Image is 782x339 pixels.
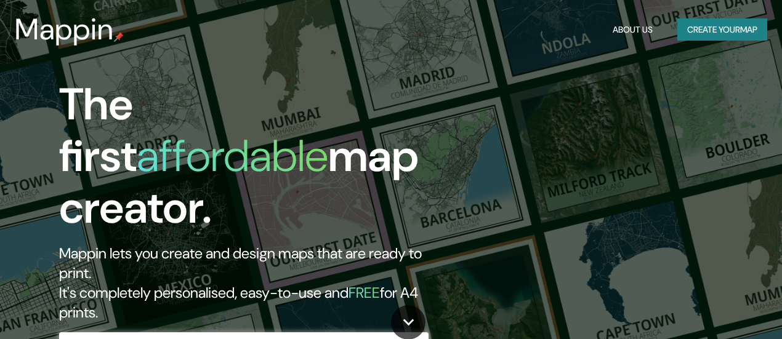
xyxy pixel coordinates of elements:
iframe: Help widget launcher [672,291,768,325]
h1: The first map creator. [59,79,450,244]
button: Create yourmap [677,18,767,41]
h3: Mappin [15,12,114,47]
h2: Mappin lets you create and design maps that are ready to print. It's completely personalised, eas... [59,244,450,322]
h1: affordable [137,127,328,185]
h5: FREE [349,283,380,302]
img: mappin-pin [114,32,124,42]
button: About Us [608,18,658,41]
